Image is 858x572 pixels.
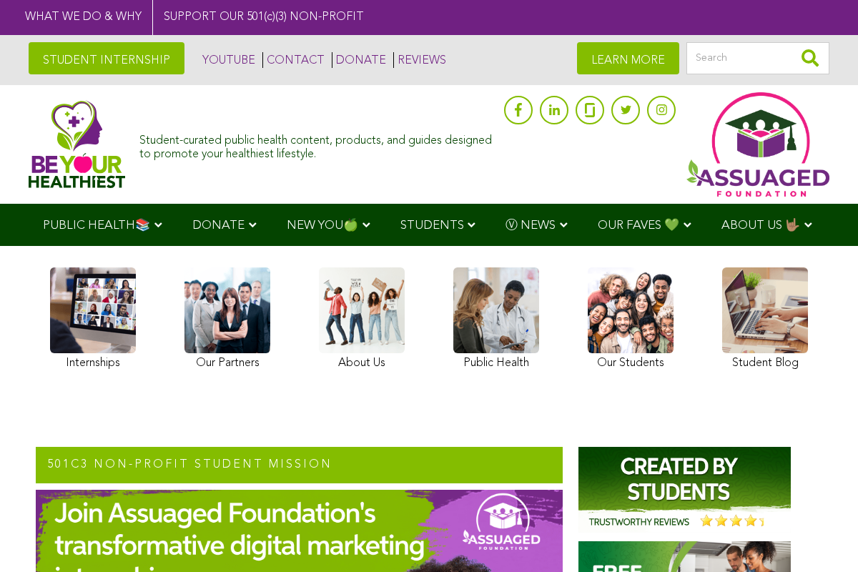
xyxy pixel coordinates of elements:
[287,220,358,232] span: NEW YOU🍏
[721,220,800,232] span: ABOUT US 🤟🏽
[400,220,464,232] span: STUDENTS
[29,100,125,188] img: Assuaged
[21,204,837,246] div: Navigation Menu
[786,503,858,572] iframe: Chat Widget
[199,52,255,68] a: YOUTUBE
[686,42,829,74] input: Search
[585,103,595,117] img: glassdoor
[192,220,245,232] span: DONATE
[506,220,556,232] span: Ⓥ NEWS
[577,42,679,74] a: LEARN MORE
[598,220,679,232] span: OUR FAVES 💚
[686,92,829,197] img: Assuaged App
[36,447,563,484] h2: 501c3 NON-PROFIT STUDENT MISSION
[29,42,184,74] a: STUDENT INTERNSHIP
[393,52,446,68] a: REVIEWS
[262,52,325,68] a: CONTACT
[578,447,791,533] img: Assuaged-Foundation-Student-Internship-Opportunity-Reviews-Mission-GIPHY-2
[332,52,386,68] a: DONATE
[139,127,497,162] div: Student-curated public health content, products, and guides designed to promote your healthiest l...
[43,220,150,232] span: PUBLIC HEALTH📚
